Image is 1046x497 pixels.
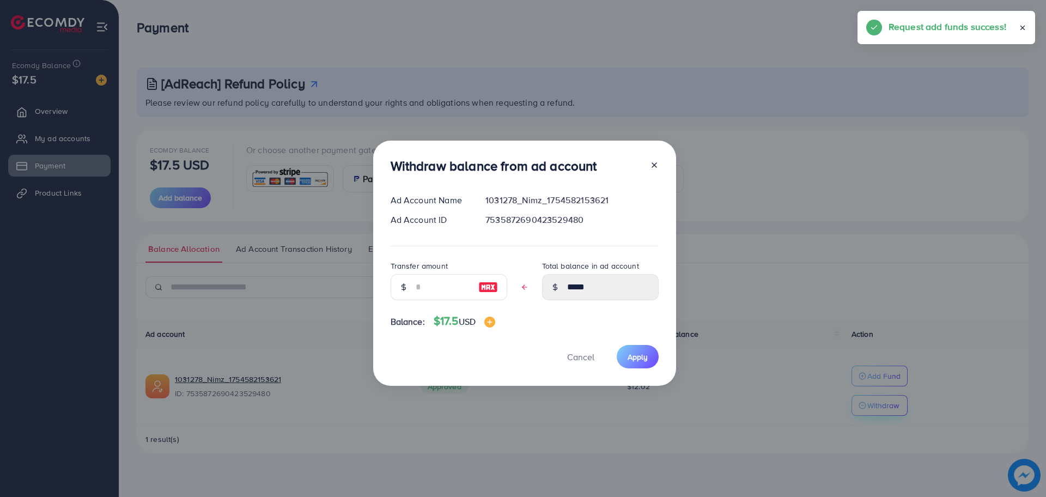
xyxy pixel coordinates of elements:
div: Ad Account ID [382,214,477,226]
label: Transfer amount [391,260,448,271]
div: 1031278_Nimz_1754582153621 [477,194,667,207]
h3: Withdraw balance from ad account [391,158,597,174]
span: Apply [628,351,648,362]
label: Total balance in ad account [542,260,639,271]
button: Apply [617,345,659,368]
img: image [484,317,495,328]
h5: Request add funds success! [889,20,1006,34]
h4: $17.5 [434,314,495,328]
div: 7535872690423529480 [477,214,667,226]
img: image [478,281,498,294]
span: USD [459,316,476,328]
span: Balance: [391,316,425,328]
span: Cancel [567,351,594,363]
div: Ad Account Name [382,194,477,207]
button: Cancel [554,345,608,368]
